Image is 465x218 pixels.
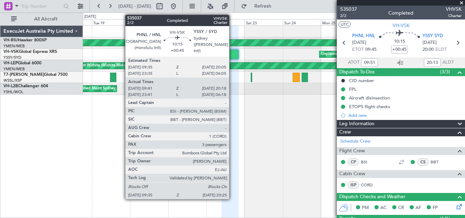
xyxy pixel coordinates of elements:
[352,46,364,53] span: ETOT
[433,204,438,211] span: FP
[3,78,22,83] a: WSSL/XSP
[349,86,357,92] div: FPL
[349,78,374,83] div: CID number
[84,14,96,20] div: [DATE]
[3,89,23,95] a: YSHL/WOL
[3,84,18,88] span: VH-L2B
[18,17,73,22] span: All Aircraft
[248,4,278,9] span: Refresh
[349,95,390,101] div: Aircraft disinsection
[21,1,61,11] input: Trip Number
[168,19,207,25] div: Thu 21
[321,19,359,25] div: Mon 25
[238,1,280,12] button: Refresh
[71,83,157,94] div: Unplanned Maint Sydney ([PERSON_NAME] Intl)
[393,22,410,29] span: VH-VSK
[340,138,371,145] a: Schedule Crew
[388,9,413,17] div: Completed
[3,84,48,88] a: VH-L2BChallenger 604
[3,66,25,72] a: YMEN/MEB
[340,6,357,13] span: 535037
[3,61,41,65] a: VH-LEPGlobal 6000
[365,46,377,53] span: 09:45
[348,59,359,66] span: ATOT
[206,19,245,25] div: Fri 22
[348,181,359,189] div: ISP
[394,38,405,45] span: 10:15
[8,14,76,25] button: All Aircraft
[3,38,47,42] a: VH-RIUHawker 800XP
[3,38,18,42] span: VH-RIU
[352,33,375,40] span: PHNL HNL
[339,128,351,136] span: Crew
[321,49,407,59] div: Unplanned Maint Sydney ([PERSON_NAME] Intl)
[339,68,374,76] span: Dispatch To-Dos
[423,39,437,46] span: [DATE]
[339,193,405,201] span: Dispatch Checks and Weather
[442,59,454,66] span: ALDT
[440,68,450,75] span: (3/3)
[349,104,390,110] div: ETOPS flight checks
[55,60,142,71] div: Unplanned Maint Wichita (Wichita Mid-continent)
[424,58,441,67] input: --:--
[3,43,25,49] a: YMEN/MEB
[361,182,377,188] a: CORD
[423,33,443,40] span: YSSY SYD
[362,204,369,211] span: PM
[92,19,130,25] div: Tue 19
[361,58,378,67] input: --:--
[431,159,446,165] a: BBT
[446,6,462,13] span: VHVSK
[245,19,283,25] div: Sat 23
[361,159,377,165] a: BSI
[3,50,57,54] a: VH-VSKGlobal Express XRS
[416,204,421,211] span: AF
[3,50,19,54] span: VH-VSK
[118,3,151,9] span: [DATE] - [DATE]
[130,19,168,25] div: Wed 20
[423,46,434,53] span: 20:00
[446,13,462,19] span: Charter
[398,204,404,211] span: CR
[348,112,462,118] div: Add new
[3,61,18,65] span: VH-LEP
[339,170,365,178] span: Cabin Crew
[340,13,357,19] span: 2/2
[339,120,374,128] span: Leg Information
[348,158,359,166] div: CP
[417,158,429,166] div: CS
[435,46,447,53] span: ELDT
[352,39,366,46] span: [DATE]
[380,204,387,211] span: AC
[339,21,351,27] button: UTC
[3,73,44,77] span: T7-[PERSON_NAME]
[339,147,365,155] span: Flight Crew
[3,73,68,77] a: T7-[PERSON_NAME]Global 7500
[283,19,321,25] div: Sun 24
[3,55,21,60] a: YSSY/SYD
